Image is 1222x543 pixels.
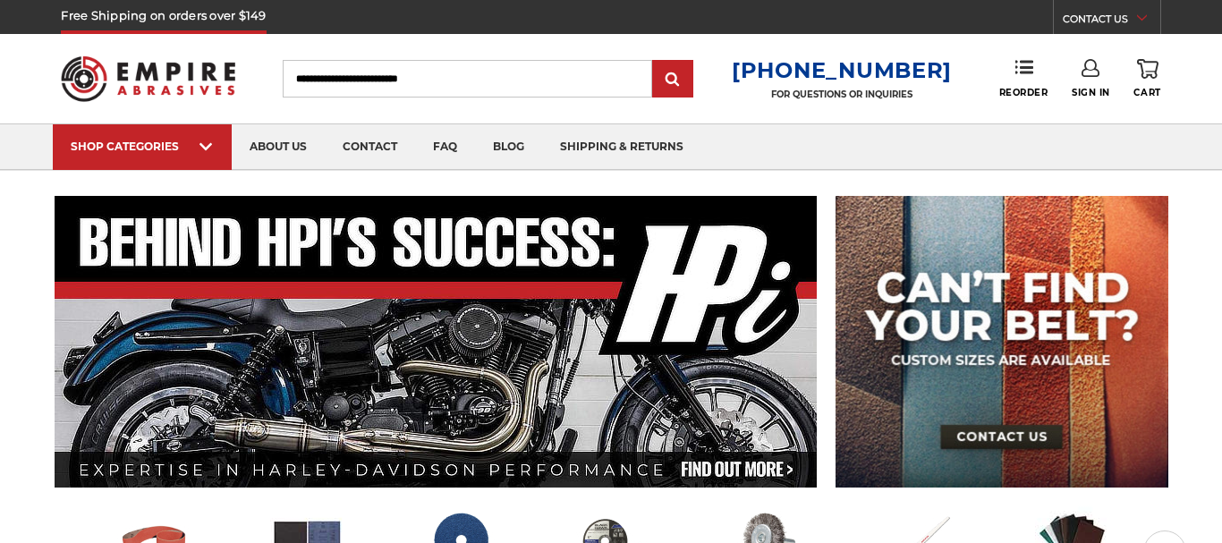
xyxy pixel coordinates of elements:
a: Cart [1133,59,1160,98]
img: promo banner for custom belts. [836,196,1168,488]
a: faq [415,124,475,170]
a: blog [475,124,542,170]
a: [PHONE_NUMBER] [732,57,952,83]
a: CONTACT US [1063,9,1160,34]
p: FOR QUESTIONS OR INQUIRIES [732,89,952,100]
img: Banner for an interview featuring Horsepower Inc who makes Harley performance upgrades featured o... [55,196,818,488]
div: SHOP CATEGORIES [71,140,214,153]
span: Reorder [999,87,1048,98]
a: contact [325,124,415,170]
span: Sign In [1072,87,1110,98]
a: Reorder [999,59,1048,98]
a: shipping & returns [542,124,701,170]
img: Empire Abrasives [61,45,234,113]
a: about us [232,124,325,170]
input: Submit [655,62,691,98]
span: Cart [1133,87,1160,98]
